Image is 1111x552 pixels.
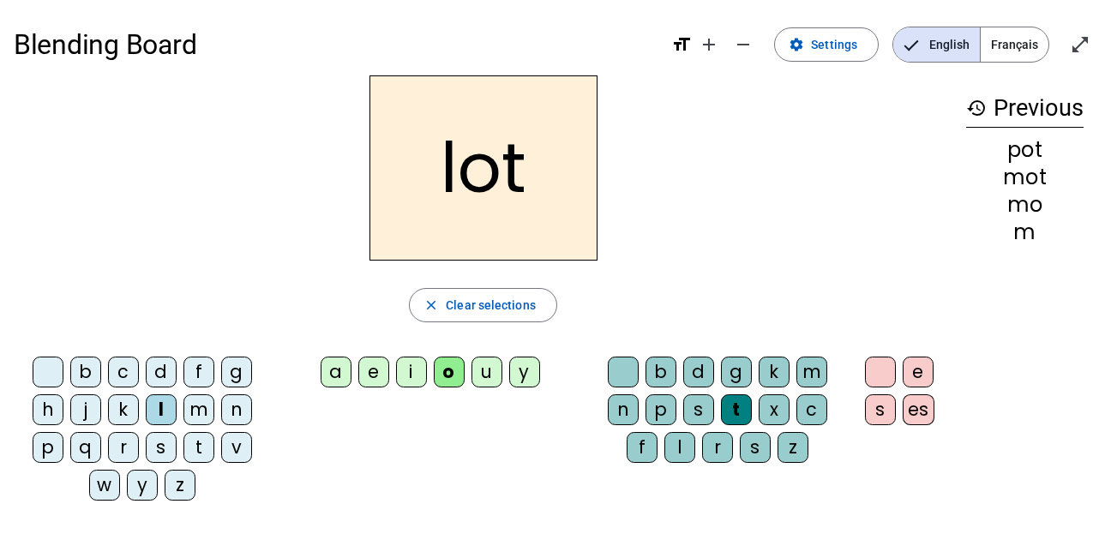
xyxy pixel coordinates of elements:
div: b [646,357,676,387]
div: x [759,394,790,425]
div: b [70,357,101,387]
mat-icon: format_size [671,34,692,55]
div: n [608,394,639,425]
span: Clear selections [446,295,536,315]
div: p [646,394,676,425]
div: z [778,432,808,463]
h1: Blending Board [14,17,658,72]
div: d [683,357,714,387]
div: c [108,357,139,387]
button: Settings [774,27,879,62]
mat-icon: history [966,98,987,118]
div: f [627,432,658,463]
div: k [108,394,139,425]
div: o [434,357,465,387]
div: s [683,394,714,425]
div: e [903,357,934,387]
div: g [721,357,752,387]
div: e [358,357,389,387]
h2: lot [369,75,598,261]
div: mot [966,167,1084,188]
div: c [796,394,827,425]
mat-button-toggle-group: Language selection [892,27,1049,63]
mat-icon: add [699,34,719,55]
div: d [146,357,177,387]
div: q [70,432,101,463]
button: Increase font size [692,27,726,62]
span: Settings [811,34,857,55]
div: mo [966,195,1084,215]
div: s [740,432,771,463]
button: Decrease font size [726,27,760,62]
div: u [471,357,502,387]
div: es [903,394,934,425]
div: i [396,357,427,387]
span: English [893,27,980,62]
div: y [509,357,540,387]
div: k [759,357,790,387]
div: f [183,357,214,387]
mat-icon: close [423,297,439,313]
mat-icon: open_in_full [1070,34,1090,55]
h3: Previous [966,89,1084,128]
div: l [664,432,695,463]
div: p [33,432,63,463]
div: t [721,394,752,425]
div: h [33,394,63,425]
div: j [70,394,101,425]
div: y [127,470,158,501]
div: n [221,394,252,425]
div: s [146,432,177,463]
div: m [796,357,827,387]
mat-icon: settings [789,37,804,52]
mat-icon: remove [733,34,754,55]
div: pot [966,140,1084,160]
div: l [146,394,177,425]
div: w [89,470,120,501]
div: s [865,394,896,425]
span: Français [981,27,1048,62]
div: v [221,432,252,463]
button: Clear selections [409,288,557,322]
div: g [221,357,252,387]
div: m [183,394,214,425]
div: a [321,357,351,387]
div: z [165,470,195,501]
div: r [702,432,733,463]
button: Enter full screen [1063,27,1097,62]
div: m [966,222,1084,243]
div: t [183,432,214,463]
div: r [108,432,139,463]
